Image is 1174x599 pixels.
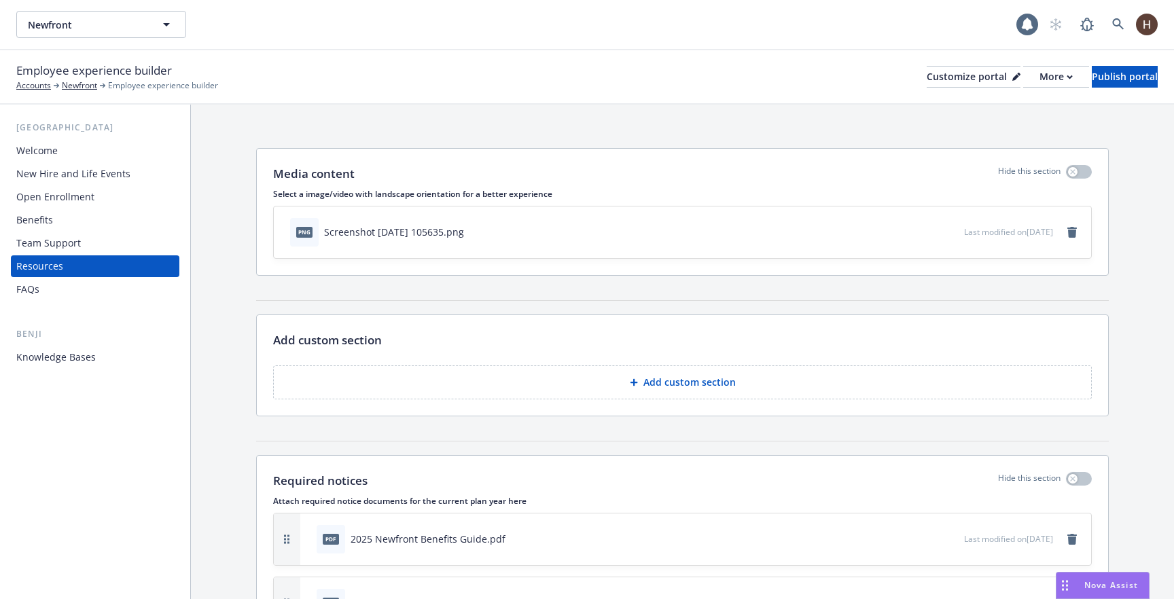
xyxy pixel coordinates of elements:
p: Select a image/video with landscape orientation for a better experience [273,188,1092,200]
div: Publish portal [1092,67,1158,87]
div: More [1039,67,1073,87]
div: Welcome [16,140,58,162]
img: photo [1136,14,1158,35]
div: [GEOGRAPHIC_DATA] [11,121,179,134]
button: Publish portal [1092,66,1158,88]
a: FAQs [11,278,179,300]
span: Employee experience builder [108,79,218,92]
span: Last modified on [DATE] [964,226,1053,238]
a: Report a Bug [1073,11,1101,38]
a: New Hire and Life Events [11,163,179,185]
div: 2025 Newfront Benefits Guide.pdf [351,532,505,546]
a: Team Support [11,232,179,254]
a: remove [1064,224,1080,240]
span: pdf [323,534,339,544]
span: Newfront [28,18,145,32]
button: preview file [946,225,959,239]
button: Customize portal [927,66,1020,88]
span: Employee experience builder [16,62,172,79]
a: Welcome [11,140,179,162]
p: Attach required notice documents for the current plan year here [273,495,1092,507]
span: Last modified on [DATE] [964,533,1053,545]
p: Required notices [273,472,368,490]
button: download file [925,532,936,546]
button: More [1023,66,1089,88]
p: Hide this section [998,472,1061,490]
a: Accounts [16,79,51,92]
p: Hide this section [998,165,1061,183]
div: Knowledge Bases [16,346,96,368]
a: Search [1105,11,1132,38]
div: Team Support [16,232,81,254]
a: Open Enrollment [11,186,179,208]
div: Benefits [16,209,53,231]
div: Customize portal [927,67,1020,87]
p: Media content [273,165,355,183]
div: FAQs [16,278,39,300]
a: remove [1064,531,1080,547]
button: Add custom section [273,365,1092,399]
button: Nova Assist [1056,572,1150,599]
p: Add custom section [273,331,382,349]
a: Newfront [62,79,97,92]
div: Screenshot [DATE] 105635.png [324,225,464,239]
a: Benefits [11,209,179,231]
a: Knowledge Bases [11,346,179,368]
a: Resources [11,255,179,277]
button: preview file [946,532,959,546]
span: png [296,227,313,237]
button: Newfront [16,11,186,38]
span: Nova Assist [1084,579,1138,591]
div: Resources [16,255,63,277]
div: New Hire and Life Events [16,163,130,185]
button: download file [925,225,936,239]
p: Add custom section [643,376,736,389]
div: Open Enrollment [16,186,94,208]
a: Start snowing [1042,11,1069,38]
div: Drag to move [1056,573,1073,598]
div: Benji [11,327,179,341]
